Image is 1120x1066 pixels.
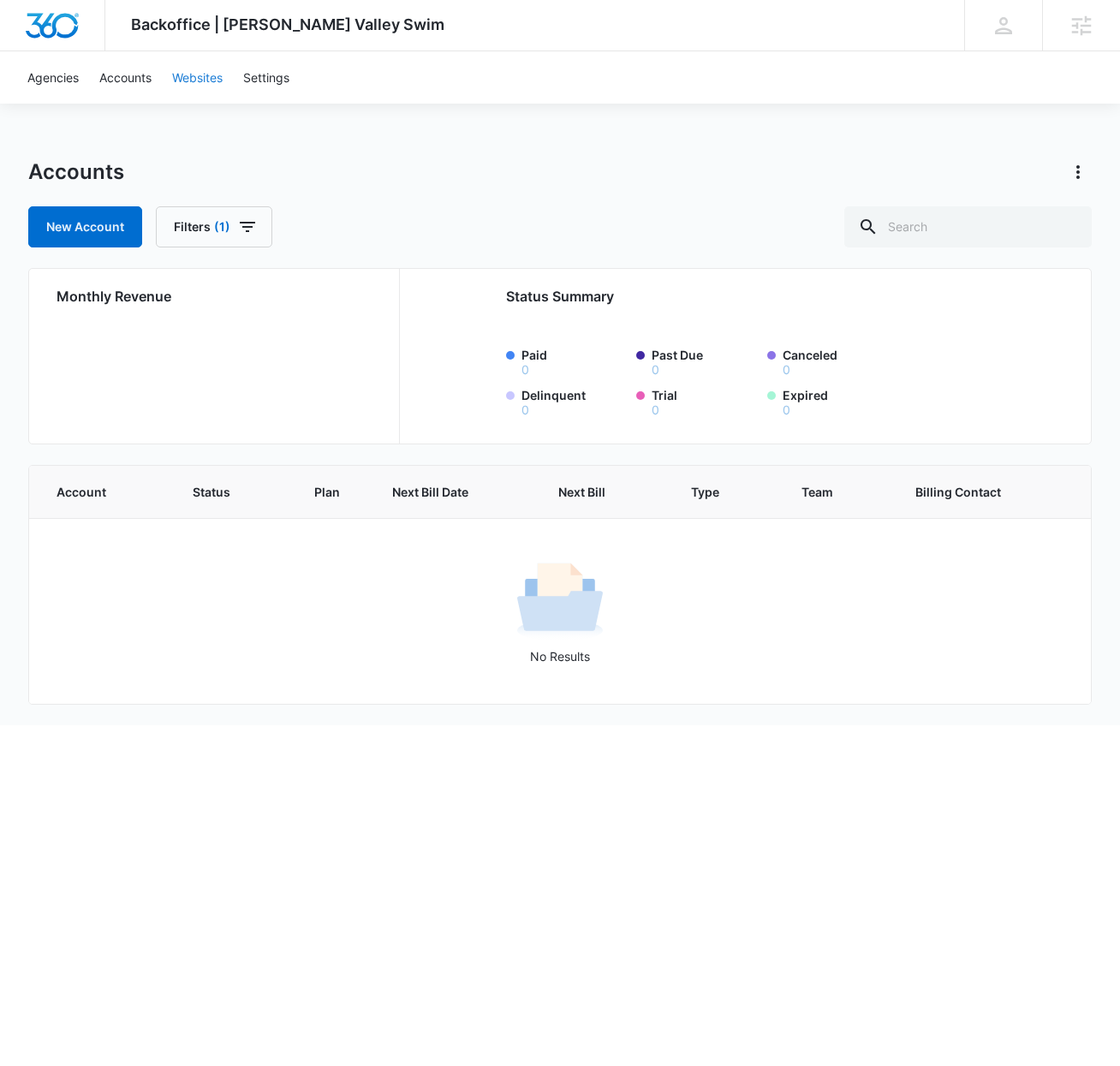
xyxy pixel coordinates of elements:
h2: Status Summary [506,286,979,307]
span: Type [691,483,736,501]
img: No Results [517,557,603,643]
span: Billing Contact [915,483,1022,501]
span: (1) [214,221,230,233]
span: Backoffice | [PERSON_NAME] Valley Swim [131,15,444,33]
a: Agencies [17,51,89,104]
label: Expired [783,386,888,416]
a: Websites [162,51,233,104]
p: No Results [30,647,1091,665]
span: Next Bill Date [392,483,492,501]
span: Plan [314,483,351,501]
input: Search [844,206,1092,247]
button: Actions [1064,158,1092,186]
span: Account [57,483,127,501]
a: Settings [233,51,300,104]
label: Trial [652,386,757,416]
h1: Accounts [28,159,124,185]
span: Team [801,483,849,501]
h2: Monthly Revenue [57,286,378,307]
span: Next Bill [558,483,625,501]
span: Status [193,483,248,501]
label: Delinquent [521,386,627,416]
label: Paid [521,346,627,376]
label: Canceled [783,346,888,376]
label: Past Due [652,346,757,376]
button: Filters(1) [156,206,272,247]
a: New Account [28,206,142,247]
a: Accounts [89,51,162,104]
